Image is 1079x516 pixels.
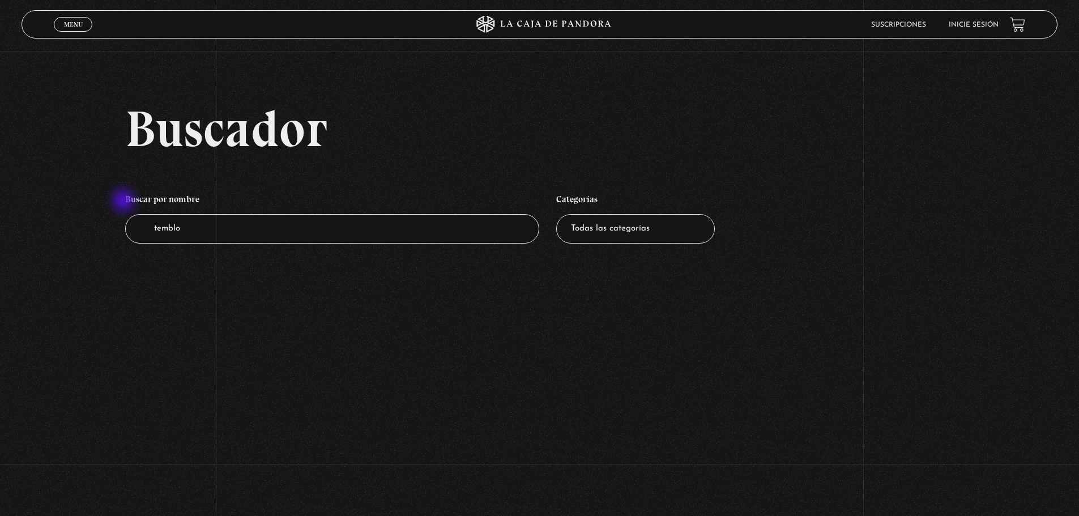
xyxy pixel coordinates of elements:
h4: Buscar por nombre [125,188,540,214]
h4: Categorías [556,188,715,214]
a: View your shopping cart [1010,17,1025,32]
h2: Buscador [125,103,1057,154]
span: Menu [64,21,83,28]
a: Inicie sesión [949,22,999,28]
span: Cerrar [60,31,87,39]
a: Suscripciones [871,22,926,28]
